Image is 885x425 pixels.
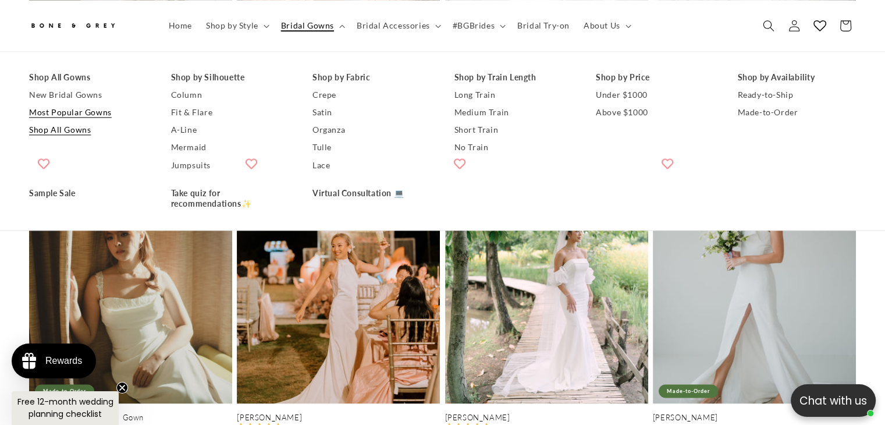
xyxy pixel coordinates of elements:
span: #BGBrides [453,20,495,31]
a: Ready-to-Ship [738,86,856,104]
a: Home [162,13,199,38]
a: A-Line [171,122,290,139]
a: Shop by Availability [738,69,856,86]
a: Tulle [312,139,431,157]
a: [PERSON_NAME] [445,413,648,423]
a: Fit & Flare [171,104,290,121]
a: Take quiz for recommendations✨ [171,185,290,212]
button: Add to wishlist [32,152,55,175]
a: Medium Train [454,104,573,121]
summary: Bridal Gowns [274,13,350,38]
a: Under $1000 [596,86,715,104]
a: Long Train [454,86,573,104]
summary: About Us [577,13,636,38]
button: Add to wishlist [240,152,263,175]
a: Above $1000 [596,104,715,121]
a: Most Popular Gowns [29,104,148,121]
button: Add to wishlist [448,152,471,175]
div: Free 12-month wedding planning checklistClose teaser [12,391,119,425]
summary: Bridal Accessories [350,13,446,38]
span: Home [169,20,192,31]
a: Bridal Try-on [510,13,577,38]
a: Jumpsuits [171,157,290,174]
img: Bone and Grey Bridal [29,16,116,36]
a: Short Train [454,122,573,139]
a: [PERSON_NAME] [653,413,856,423]
a: [PERSON_NAME] 4-in-1 Gown [29,413,232,423]
a: Mermaid [171,139,290,157]
a: Virtual Consultation 💻 [312,185,431,202]
a: No Train [454,139,573,157]
div: Rewards [45,356,82,366]
a: Shop by Price [596,69,715,86]
a: Made-to-Order [738,104,856,121]
button: Add to wishlist [656,152,679,175]
a: Organza [312,122,431,139]
a: Crepe [312,86,431,104]
a: Bone and Grey Bridal [25,12,150,40]
a: Column [171,86,290,104]
span: Shop by Style [206,20,258,31]
a: Shop by Fabric [312,69,431,86]
span: Bridal Gowns [281,20,334,31]
span: Free 12-month wedding planning checklist [17,396,113,420]
span: Bridal Try-on [517,20,570,31]
a: Shop All Gowns [29,122,148,139]
summary: Search [756,13,781,38]
a: New Bridal Gowns [29,86,148,104]
span: About Us [584,20,620,31]
a: Shop by Train Length [454,69,573,86]
a: Shop All Gowns [29,69,148,86]
a: Lace [312,157,431,174]
a: Satin [312,104,431,121]
span: Bridal Accessories [357,20,430,31]
a: Shop by Silhouette [171,69,290,86]
summary: Shop by Style [199,13,274,38]
a: [PERSON_NAME] [237,413,440,423]
p: Chat with us [791,392,876,409]
button: Open chatbox [791,384,876,417]
summary: #BGBrides [446,13,510,38]
button: Close teaser [116,382,128,394]
a: Sample Sale [29,185,148,202]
